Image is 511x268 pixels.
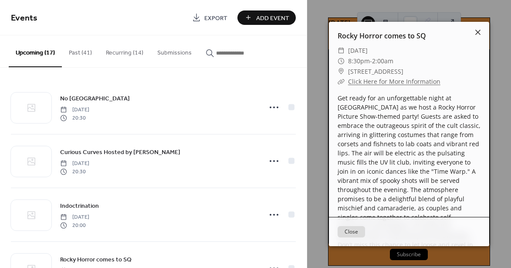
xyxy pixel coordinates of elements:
a: Rocky Horror comes to SQ [60,254,132,265]
span: [DATE] [348,45,368,56]
button: Close [338,226,365,237]
div: ​ [338,56,345,66]
span: 20:00 [60,221,89,229]
span: [DATE] [60,213,89,221]
a: Rocky Horror comes to SQ [338,31,426,41]
div: ​ [338,76,345,87]
span: Events [11,10,37,27]
span: No [GEOGRAPHIC_DATA] [60,94,130,103]
span: - [370,57,372,65]
span: 20:30 [60,168,89,175]
a: Click Here for More Information [348,77,440,86]
button: Add Event [237,10,296,25]
a: Indoctrination [60,201,99,211]
div: ​ [338,45,345,56]
button: Upcoming (17) [9,35,62,67]
span: 8:30pm [348,57,370,65]
a: No [GEOGRAPHIC_DATA] [60,93,130,103]
span: 20:30 [60,114,89,122]
span: Add Event [256,14,289,23]
span: Rocky Horror comes to SQ [60,255,132,265]
a: Export [186,10,234,25]
button: Past (41) [62,35,99,66]
span: Export [204,14,227,23]
button: Submissions [150,35,199,66]
span: [STREET_ADDRESS] [348,66,403,77]
a: Curious Curves Hosted by [PERSON_NAME] [60,147,180,157]
button: Recurring (14) [99,35,150,66]
div: ​ [338,66,345,77]
span: Indoctrination [60,202,99,211]
span: Curious Curves Hosted by [PERSON_NAME] [60,148,180,157]
span: 2:00am [372,57,393,65]
span: [DATE] [60,160,89,168]
span: [DATE] [60,106,89,114]
div: Get ready for an unforgettable night at [GEOGRAPHIC_DATA] as we host a Rocky Horror Picture Show-... [329,93,489,268]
